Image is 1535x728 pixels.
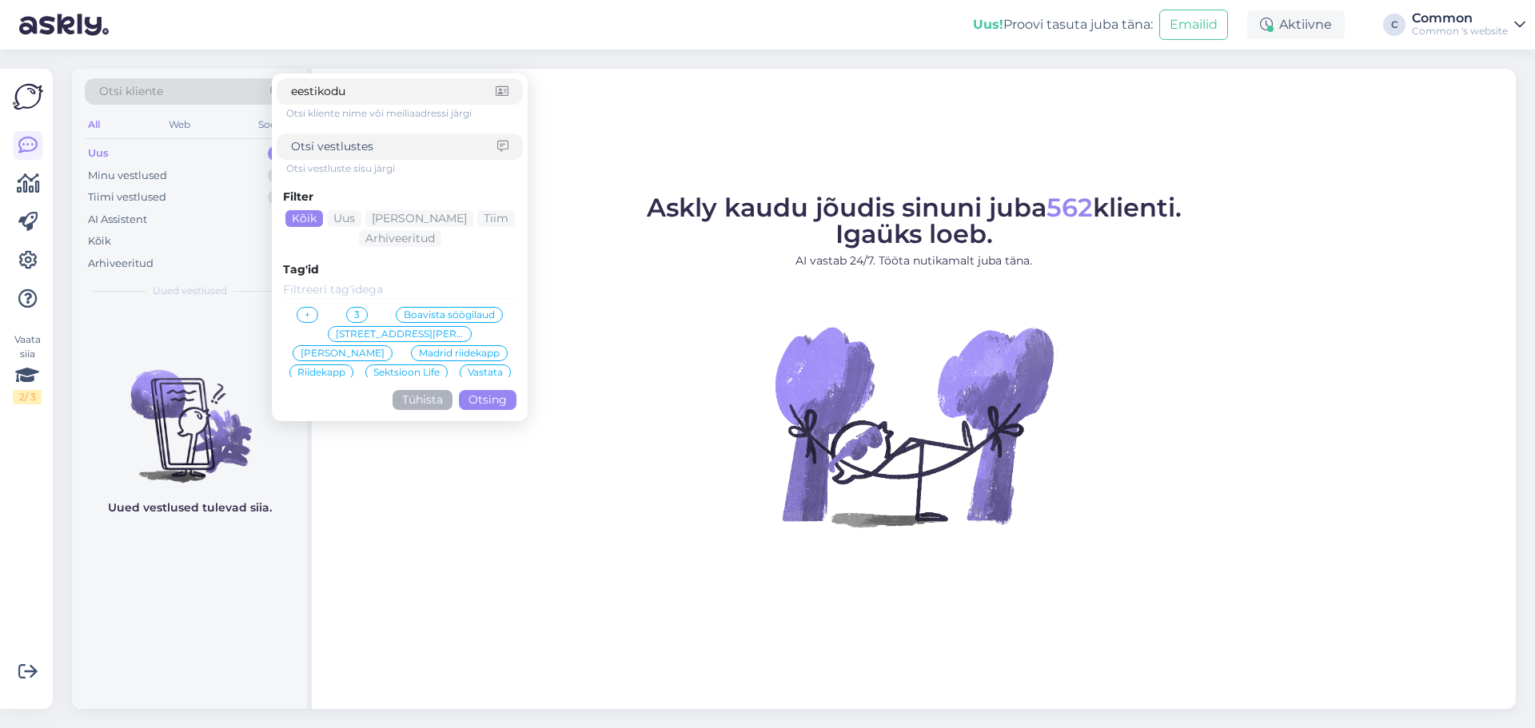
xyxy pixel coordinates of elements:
[286,106,523,121] div: Otsi kliente nime või meiliaadressi järgi
[305,310,310,320] span: +
[1412,12,1508,25] div: Common
[88,233,111,249] div: Kõik
[1412,12,1525,38] a: CommonCommon 's website
[72,341,307,485] img: No chats
[973,15,1153,34] div: Proovi tasuta juba täna:
[85,114,103,135] div: All
[99,83,163,100] span: Otsi kliente
[108,499,272,516] p: Uued vestlused tulevad siia.
[285,210,323,227] div: Kõik
[165,114,193,135] div: Web
[291,138,497,155] input: Otsi vestlustes
[1383,14,1405,36] div: C
[770,282,1058,570] img: No Chat active
[88,168,167,184] div: Minu vestlused
[291,83,496,100] input: Otsi kliente
[88,212,147,228] div: AI Assistent
[1247,10,1345,39] div: Aktiivne
[88,145,109,161] div: Uus
[283,261,516,278] div: Tag'id
[13,390,42,404] div: 2 / 3
[268,145,291,161] div: 0
[13,82,43,112] img: Askly Logo
[268,189,291,205] div: 0
[255,114,294,135] div: Socials
[283,281,516,299] input: Filtreeri tag'idega
[1412,25,1508,38] div: Common 's website
[88,189,166,205] div: Tiimi vestlused
[88,256,153,272] div: Arhiveeritud
[13,332,42,404] div: Vaata siia
[283,189,516,205] div: Filter
[153,284,227,298] span: Uued vestlused
[286,161,523,176] div: Otsi vestluste sisu järgi
[301,348,385,358] span: [PERSON_NAME]
[973,17,1003,32] b: Uus!
[647,192,1182,249] span: Askly kaudu jõudis sinuni juba klienti. Igaüks loeb.
[268,168,291,184] div: 0
[1047,192,1093,223] span: 562
[647,253,1182,269] p: AI vastab 24/7. Tööta nutikamalt juba täna.
[1159,10,1228,40] button: Emailid
[297,368,345,377] span: Riidekapp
